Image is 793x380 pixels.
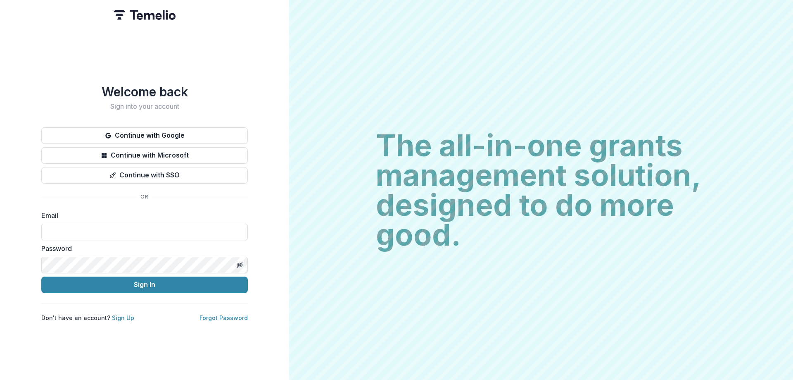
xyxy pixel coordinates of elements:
p: Don't have an account? [41,313,134,322]
button: Continue with SSO [41,167,248,184]
a: Forgot Password [199,314,248,321]
button: Continue with Microsoft [41,147,248,164]
h1: Welcome back [41,84,248,99]
img: Temelio [114,10,176,20]
button: Continue with Google [41,127,248,144]
button: Sign In [41,277,248,293]
label: Password [41,244,243,253]
h2: Sign into your account [41,103,248,110]
label: Email [41,210,243,220]
a: Sign Up [112,314,134,321]
button: Toggle password visibility [233,258,246,272]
